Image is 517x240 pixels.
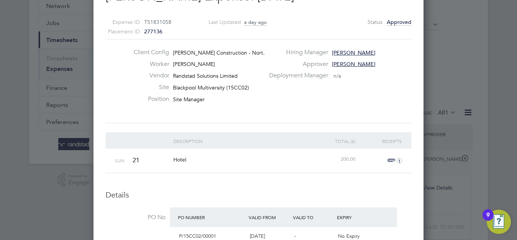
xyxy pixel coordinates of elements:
[128,83,169,91] label: Site
[132,156,139,164] span: 21
[96,17,140,27] label: Expense ID
[341,156,355,162] span: 200.00
[115,157,124,163] span: Sun
[335,210,379,224] div: Expiry
[106,213,165,221] label: PO No
[387,19,411,26] span: Approved
[198,17,241,27] label: Last Updated
[173,72,238,79] span: Randstad Solutions Limited
[106,190,411,200] h3: Details
[247,210,291,224] div: Valid From
[332,49,375,56] span: [PERSON_NAME]
[96,27,140,36] label: Placement ID
[244,19,267,26] span: a day ago
[173,49,268,56] span: [PERSON_NAME] Construction - Nort…
[265,72,328,80] label: Deployment Manager
[173,61,215,67] span: [PERSON_NAME]
[128,60,169,68] label: Worker
[144,28,162,35] span: 277136
[368,17,382,27] label: Status
[128,95,169,103] label: Position
[173,156,186,163] span: Hotel
[250,233,265,239] span: [DATE]
[265,60,328,68] label: Approver
[173,96,205,103] span: Site Manager
[176,210,247,224] div: PO Number
[179,233,216,239] span: P/15CC02/00001
[265,49,328,56] label: Hiring Manager
[171,132,311,150] div: Description
[128,72,169,80] label: Vendor
[357,132,404,150] div: Receipts
[487,210,511,234] button: Open Resource Center, 9 new notifications
[173,84,249,91] span: Blackpool Multiversity (15CC02)
[333,72,341,79] span: n/a
[294,233,296,239] span: -
[311,132,357,150] div: Total (£)
[332,61,375,67] span: [PERSON_NAME]
[486,215,490,225] div: 9
[397,158,402,163] i: 1
[291,210,335,224] div: Valid To
[144,19,171,25] span: TS1831058
[128,49,169,56] label: Client Config
[338,233,360,239] span: No Expiry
